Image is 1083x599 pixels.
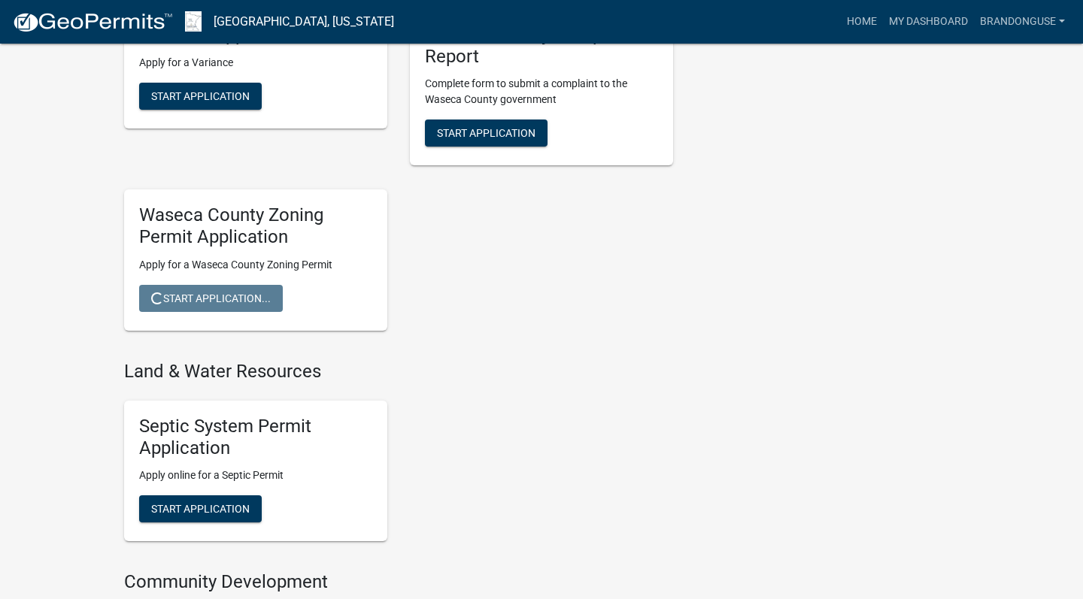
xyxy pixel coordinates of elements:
[139,467,372,483] p: Apply online for a Septic Permit
[185,11,202,32] img: Waseca County, Minnesota
[139,204,372,248] h5: Waseca County Zoning Permit Application
[139,55,372,71] p: Apply for a Variance
[841,8,883,36] a: Home
[425,76,658,107] p: Complete form to submit a complaint to the Waseca County government
[139,495,262,522] button: Start Application
[124,361,673,383] h4: Land & Water Resources
[425,24,658,68] h5: Waseca County Complaint Report
[425,119,548,147] button: Start Application
[139,83,262,110] button: Start Application
[437,127,535,139] span: Start Application
[974,8,1071,36] a: BrandonGuse
[883,8,974,36] a: My Dashboard
[151,89,250,101] span: Start Application
[151,503,250,515] span: Start Application
[139,257,372,273] p: Apply for a Waseca County Zoning Permit
[151,292,271,304] span: Start Application...
[214,9,394,35] a: [GEOGRAPHIC_DATA], [US_STATE]
[139,285,283,312] button: Start Application...
[124,571,673,593] h4: Community Development
[139,416,372,459] h5: Septic System Permit Application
